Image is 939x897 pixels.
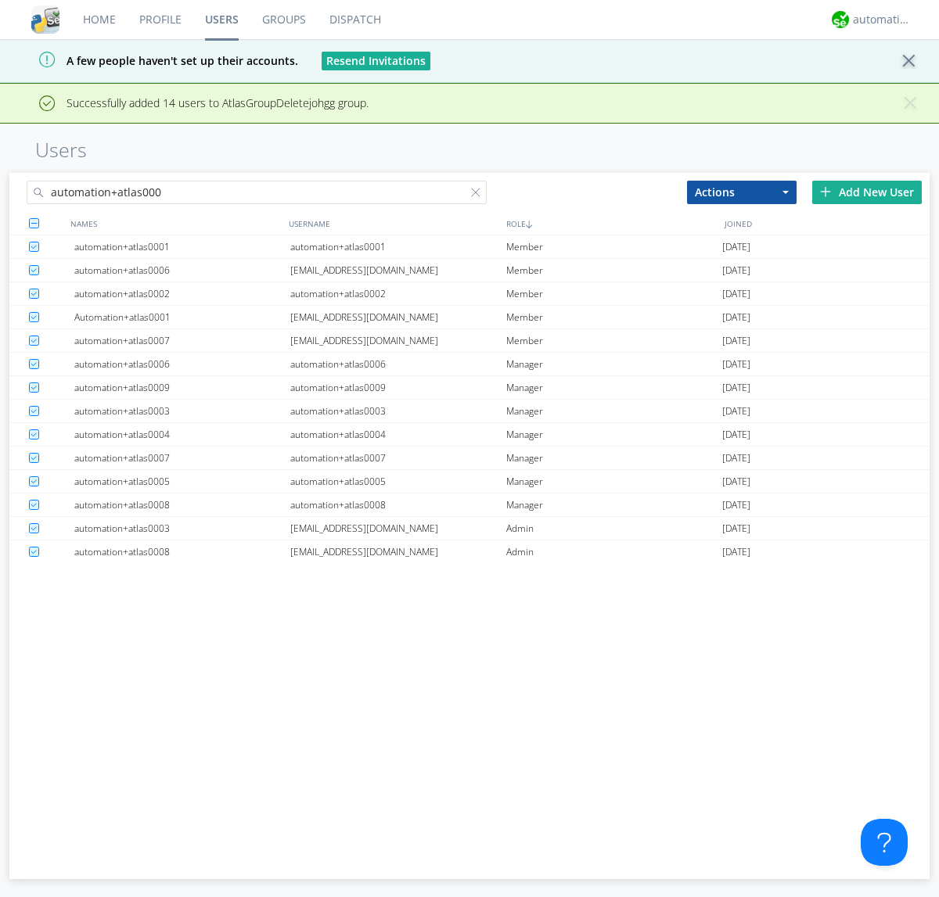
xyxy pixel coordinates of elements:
a: automation+atlas0001automation+atlas0001Member[DATE] [9,235,930,259]
div: automation+atlas0004 [74,423,290,446]
div: [EMAIL_ADDRESS][DOMAIN_NAME] [290,540,506,564]
div: automation+atlas0002 [290,282,506,305]
a: automation+atlas0007automation+atlas0007Manager[DATE] [9,447,930,470]
div: automation+atlas0007 [74,329,290,352]
span: [DATE] [722,306,750,329]
span: [DATE] [722,540,750,564]
button: Resend Invitations [322,52,430,70]
div: JOINED [721,212,939,235]
div: automation+atlas0006 [74,353,290,375]
div: Member [506,235,722,258]
a: automation+atlas0003automation+atlas0003Manager[DATE] [9,400,930,423]
div: automation+atlas0009 [290,376,506,399]
span: [DATE] [722,517,750,540]
a: automation+atlas0008automation+atlas0008Manager[DATE] [9,493,930,517]
div: Manager [506,400,722,422]
div: automation+atlas0005 [74,470,290,493]
div: [EMAIL_ADDRESS][DOMAIN_NAME] [290,329,506,352]
div: Admin [506,517,722,540]
a: automation+atlas0009automation+atlas0009Manager[DATE] [9,376,930,400]
iframe: Toggle Customer Support [861,819,908,866]
div: Manager [506,353,722,375]
div: USERNAME [285,212,503,235]
a: automation+atlas0008[EMAIL_ADDRESS][DOMAIN_NAME]Admin[DATE] [9,540,930,564]
div: [EMAIL_ADDRESS][DOMAIN_NAME] [290,517,506,540]
span: [DATE] [722,400,750,423]
div: Manager [506,376,722,399]
div: automation+atlas0003 [74,517,290,540]
div: [EMAIL_ADDRESS][DOMAIN_NAME] [290,259,506,282]
div: automation+atlas0003 [290,400,506,422]
div: automation+atlas0001 [290,235,506,258]
img: d2d01cd9b4174d08988066c6d424eccd [832,11,849,28]
div: automation+atlas0006 [74,259,290,282]
span: A few people haven't set up their accounts. [12,53,298,68]
span: Successfully added 14 users to AtlasGroupDeletejohgg group. [12,95,369,110]
a: automation+atlas0007[EMAIL_ADDRESS][DOMAIN_NAME]Member[DATE] [9,329,930,353]
div: automation+atlas0007 [290,447,506,469]
div: Member [506,282,722,305]
div: Manager [506,470,722,493]
div: automation+atlas0004 [290,423,506,446]
div: automation+atlas0008 [74,540,290,564]
div: automation+atlas [853,12,912,27]
div: Member [506,329,722,352]
span: [DATE] [722,259,750,282]
div: Add New User [812,181,922,204]
span: [DATE] [722,282,750,306]
span: [DATE] [722,447,750,470]
a: automation+atlas0002automation+atlas0002Member[DATE] [9,282,930,306]
div: [EMAIL_ADDRESS][DOMAIN_NAME] [290,306,506,328]
div: automation+atlas0008 [74,493,290,516]
div: automation+atlas0009 [74,376,290,399]
div: automation+atlas0007 [74,447,290,469]
button: Actions [687,181,797,204]
div: automation+atlas0008 [290,493,506,516]
span: [DATE] [722,493,750,517]
div: Admin [506,540,722,564]
a: automation+atlas0004automation+atlas0004Manager[DATE] [9,423,930,447]
div: Member [506,306,722,328]
div: automation+atlas0006 [290,353,506,375]
a: automation+atlas0006[EMAIL_ADDRESS][DOMAIN_NAME]Member[DATE] [9,259,930,282]
div: automation+atlas0005 [290,470,506,493]
div: Manager [506,493,722,516]
a: Automation+atlas0001[EMAIL_ADDRESS][DOMAIN_NAME]Member[DATE] [9,306,930,329]
a: automation+atlas0005automation+atlas0005Manager[DATE] [9,470,930,493]
span: [DATE] [722,329,750,353]
a: automation+atlas0003[EMAIL_ADDRESS][DOMAIN_NAME]Admin[DATE] [9,517,930,540]
span: [DATE] [722,376,750,400]
div: NAMES [67,212,285,235]
input: Search users [27,181,487,204]
img: plus.svg [820,186,831,197]
div: Manager [506,423,722,446]
div: Member [506,259,722,282]
span: [DATE] [722,470,750,493]
div: Manager [506,447,722,469]
div: automation+atlas0001 [74,235,290,258]
img: cddb5a64eb264b2086981ab96f4c1ba7 [31,5,59,34]
span: [DATE] [722,235,750,259]
div: automation+atlas0003 [74,400,290,422]
div: ROLE [502,212,721,235]
span: [DATE] [722,423,750,447]
a: automation+atlas0006automation+atlas0006Manager[DATE] [9,353,930,376]
span: [DATE] [722,353,750,376]
div: Automation+atlas0001 [74,306,290,328]
div: automation+atlas0002 [74,282,290,305]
